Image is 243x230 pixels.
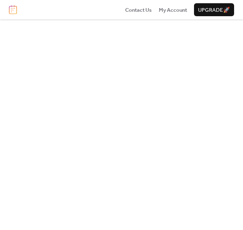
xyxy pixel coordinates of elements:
[194,3,234,16] button: Upgrade🚀
[9,5,17,14] img: logo
[159,6,187,14] a: My Account
[125,6,152,14] a: Contact Us
[198,6,230,14] span: Upgrade 🚀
